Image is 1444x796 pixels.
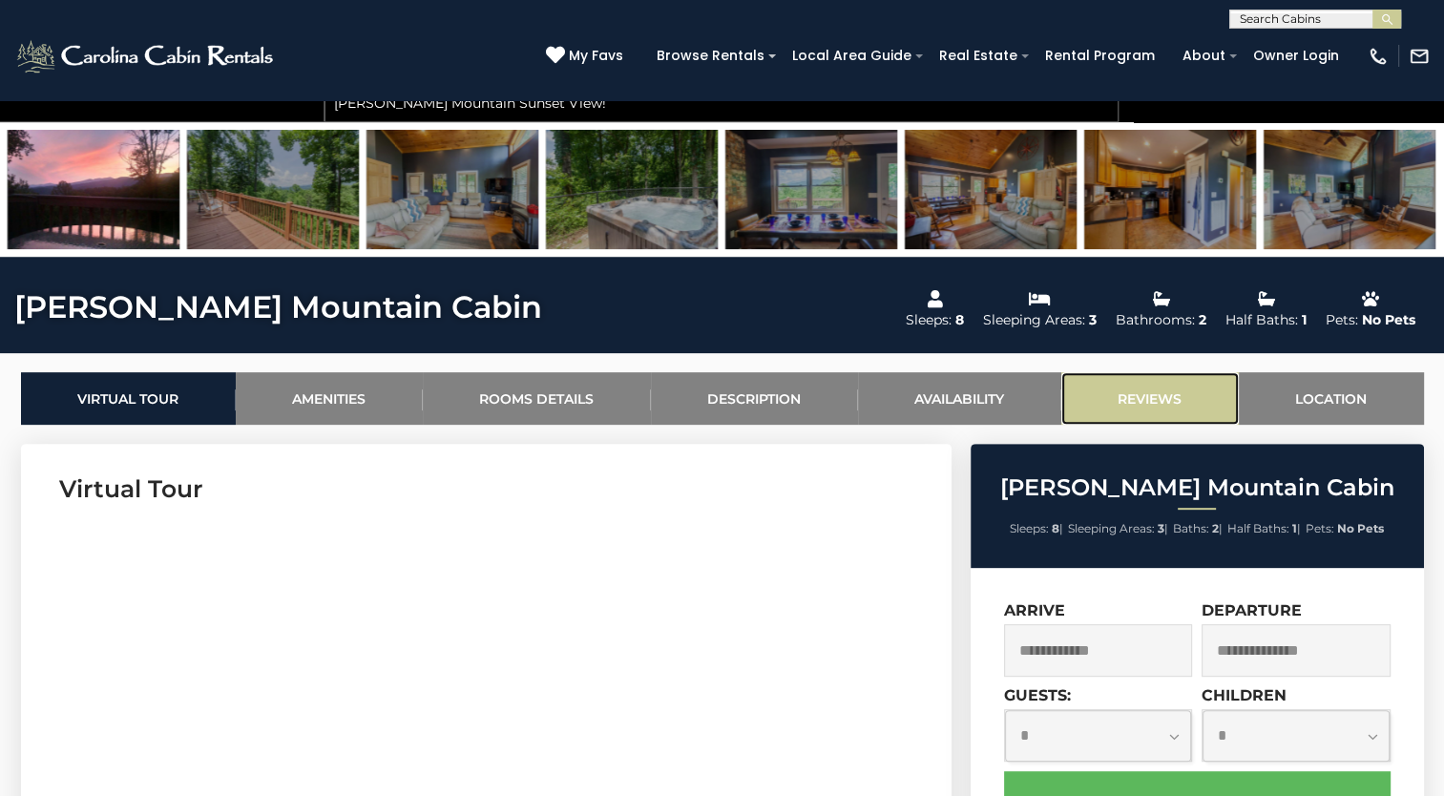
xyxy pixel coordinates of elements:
span: Baths: [1173,521,1209,535]
strong: 1 [1292,521,1297,535]
img: 163263212 [187,130,359,249]
a: My Favs [546,46,628,67]
a: Virtual Tour [21,372,236,425]
img: phone-regular-white.png [1368,46,1389,67]
strong: 3 [1158,521,1164,535]
a: Browse Rentals [647,41,774,71]
label: Arrive [1004,601,1065,619]
li: | [1173,516,1223,541]
a: Rooms Details [423,372,651,425]
span: My Favs [569,46,623,66]
img: 163263238 [546,130,718,249]
a: Amenities [236,372,423,425]
a: Availability [858,372,1061,425]
a: Description [651,372,858,425]
img: 163263228 [366,130,538,249]
h2: [PERSON_NAME] Mountain Cabin [975,475,1419,500]
a: Reviews [1061,372,1239,425]
span: Sleeping Areas: [1068,521,1155,535]
span: Sleeps: [1010,521,1049,535]
div: [PERSON_NAME] Mountain Sunset View! [324,84,1119,122]
li: | [1010,516,1063,541]
a: Owner Login [1244,41,1349,71]
img: mail-regular-white.png [1409,46,1430,67]
label: Departure [1202,601,1302,619]
img: 163263240 [1084,130,1256,249]
span: Pets: [1306,521,1334,535]
img: White-1-2.png [14,37,279,75]
img: 163263242 [8,130,179,249]
img: 163263231 [905,130,1077,249]
img: 163263237 [1264,130,1435,249]
label: Children [1202,686,1287,704]
span: Half Baths: [1227,521,1289,535]
a: Local Area Guide [783,41,921,71]
li: | [1227,516,1301,541]
img: 163263239 [725,130,897,249]
strong: 2 [1212,521,1219,535]
h3: Virtual Tour [59,472,913,506]
a: Rental Program [1036,41,1164,71]
a: Real Estate [930,41,1027,71]
li: | [1068,516,1168,541]
a: About [1173,41,1235,71]
label: Guests: [1004,686,1071,704]
strong: 8 [1052,521,1059,535]
a: Location [1239,372,1424,425]
strong: No Pets [1337,521,1384,535]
